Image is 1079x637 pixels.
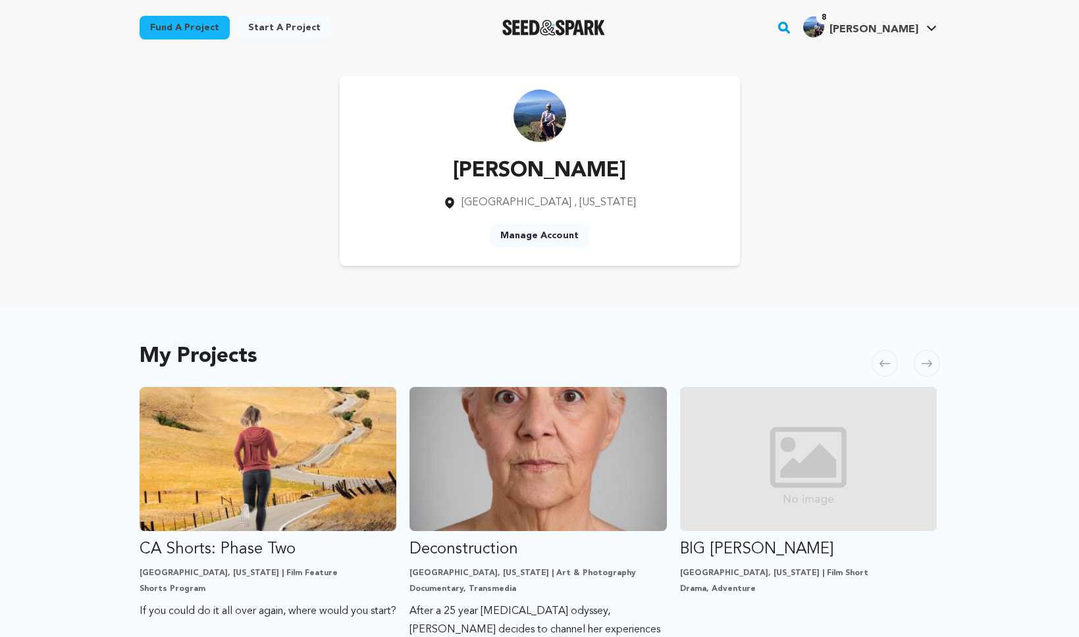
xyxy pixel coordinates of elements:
[801,14,939,38] a: Erik P.'s Profile
[238,16,331,39] a: Start a project
[803,16,918,38] div: Erik P.'s Profile
[502,20,606,36] img: Seed&Spark Logo Dark Mode
[801,14,939,41] span: Erik P.'s Profile
[680,387,937,602] a: Fund BIG RHONDA
[513,89,566,142] img: https://seedandspark-static.s3.us-east-2.amazonaws.com/images/User/000/169/075/medium/picture.jpe...
[140,602,397,621] p: If you could do it all over again, where would you start?
[816,11,831,24] span: 8
[409,539,667,560] p: Deconstruction
[140,539,397,560] p: CA Shorts: Phase Two
[140,387,397,621] a: Fund CA Shorts: Phase Two
[680,584,937,594] p: Drama, Adventure
[803,16,824,38] img: picture.jpeg
[680,568,937,578] p: [GEOGRAPHIC_DATA], [US_STATE] | Film Short
[443,155,636,187] p: [PERSON_NAME]
[574,197,636,208] span: , [US_STATE]
[140,16,230,39] a: Fund a project
[409,584,667,594] p: Documentary, Transmedia
[140,568,397,578] p: [GEOGRAPHIC_DATA], [US_STATE] | Film Feature
[680,539,937,560] p: BIG [PERSON_NAME]
[490,224,589,247] a: Manage Account
[461,197,571,208] span: [GEOGRAPHIC_DATA]
[409,568,667,578] p: [GEOGRAPHIC_DATA], [US_STATE] | Art & Photography
[140,584,397,594] p: Shorts Program
[829,24,918,35] span: [PERSON_NAME]
[140,347,257,366] h2: My Projects
[502,20,606,36] a: Seed&Spark Homepage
